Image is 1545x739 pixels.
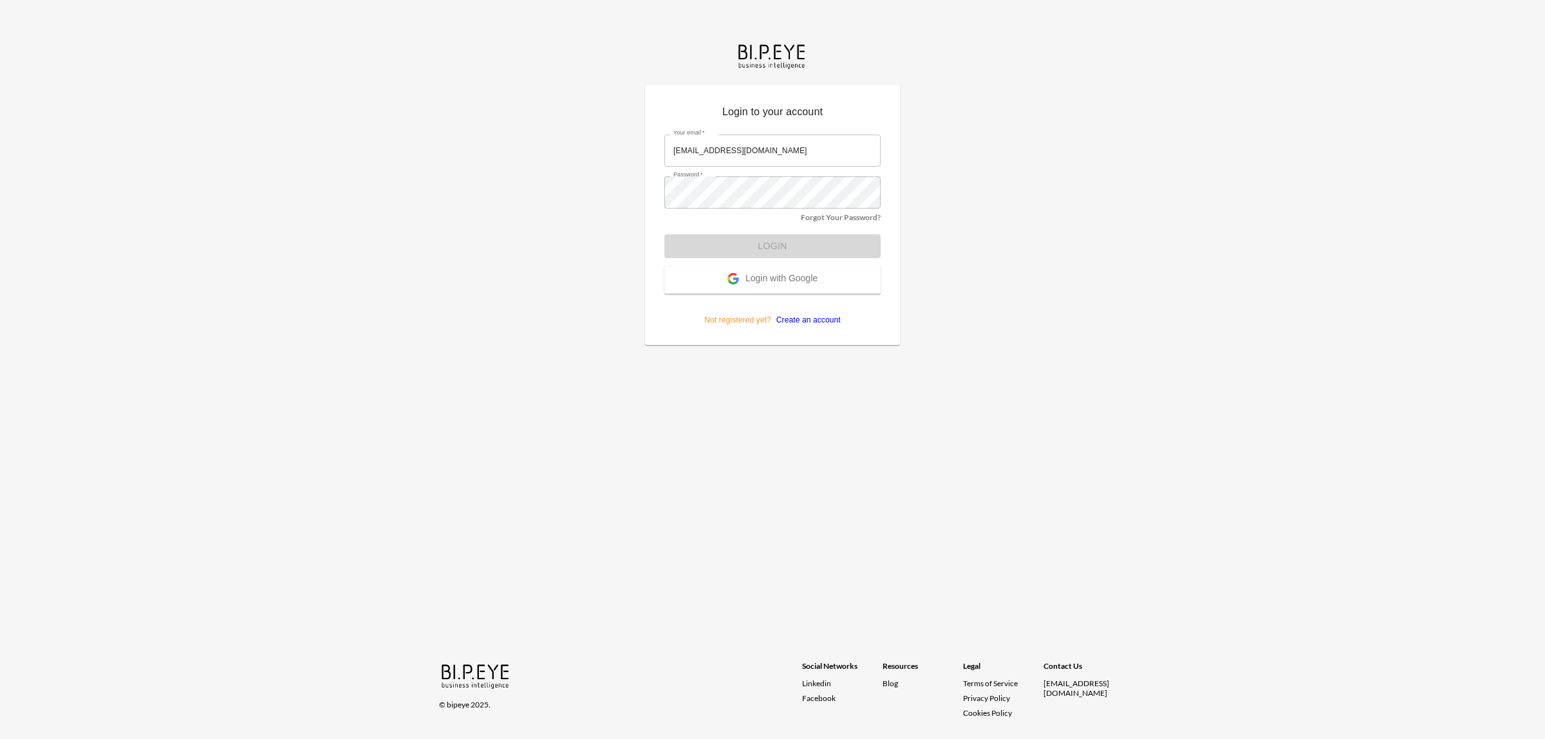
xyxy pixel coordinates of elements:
img: bipeye-logo [439,661,513,690]
span: Login with Google [745,273,818,286]
a: Privacy Policy [963,693,1010,703]
a: Forgot Your Password? [801,212,881,222]
label: Your email [673,129,705,137]
span: Facebook [802,693,836,703]
a: Facebook [802,693,883,703]
div: Contact Us [1044,661,1124,678]
div: © bipeye 2025. [439,692,784,709]
span: Linkedin [802,678,831,688]
div: Legal [963,661,1044,678]
div: Social Networks [802,661,883,678]
p: Not registered yet? [664,294,881,326]
a: Cookies Policy [963,708,1012,718]
img: bipeye-logo [736,41,809,70]
a: Create an account [771,315,841,324]
button: Login with Google [664,266,881,294]
a: Linkedin [802,678,883,688]
a: Blog [883,678,898,688]
div: Resources [883,661,963,678]
p: Login to your account [664,104,881,125]
a: Terms of Service [963,678,1038,688]
div: [EMAIL_ADDRESS][DOMAIN_NAME] [1044,678,1124,698]
label: Password [673,171,703,179]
